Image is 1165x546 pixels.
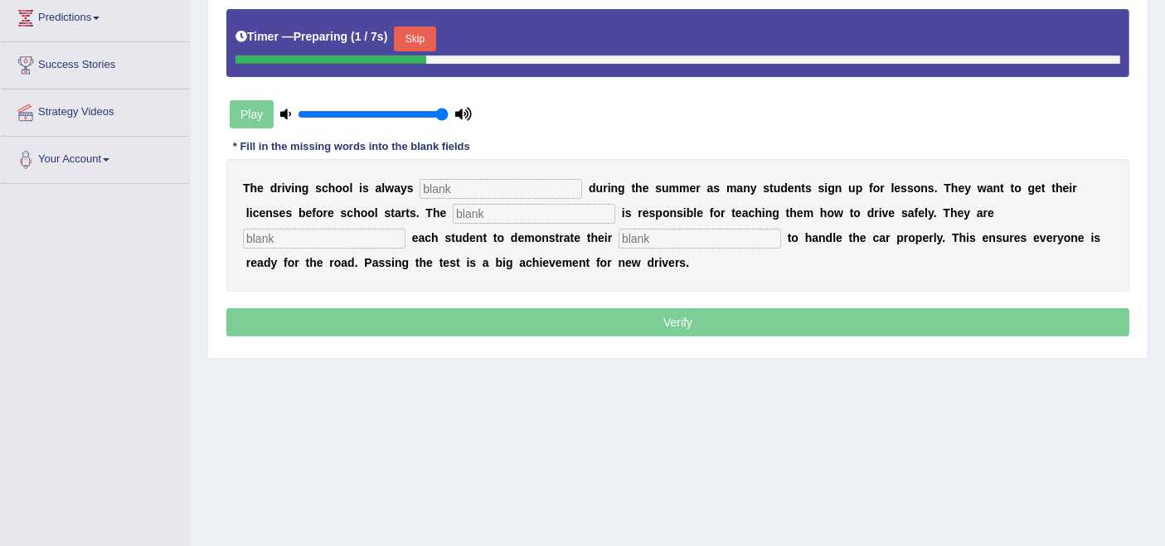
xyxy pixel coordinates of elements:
b: h [433,206,440,220]
b: s [763,181,769,195]
b: s [341,206,347,220]
b: g [402,256,410,269]
b: a [395,206,401,220]
b: r [1053,231,1057,244]
b: t [769,181,774,195]
b: f [915,206,919,220]
b: r [294,256,299,269]
b: g [506,256,513,269]
b: h [789,206,797,220]
b: a [483,256,489,269]
b: n [743,181,750,195]
b: p [896,231,904,244]
b: e [918,206,925,220]
b: d [589,181,596,195]
b: e [735,206,742,220]
b: e [697,206,703,220]
b: a [707,181,714,195]
b: e [959,181,965,195]
b: a [564,231,570,244]
b: u [662,181,669,195]
b: g [828,181,835,195]
b: v [549,256,556,269]
b: n [835,181,842,195]
b: e [923,231,930,244]
b: ) [384,30,388,43]
b: m [524,231,534,244]
b: t [451,231,455,244]
b: u [848,181,856,195]
b: g [302,181,309,195]
b: e [412,231,419,244]
b: n [818,231,826,244]
b: c [425,231,431,244]
b: h [951,181,959,195]
b: T [425,206,433,220]
b: w [978,181,987,195]
b: e [317,256,323,269]
b: o [316,206,323,220]
b: e [1046,231,1053,244]
b: h [353,206,361,220]
b: i [391,256,395,269]
b: s [449,256,456,269]
b: v [285,181,292,195]
b: T [944,181,951,195]
b: s [901,206,908,220]
b: w [834,206,843,220]
b: y [937,231,943,244]
b: o [535,231,542,244]
b: 1 / 7s [355,30,384,43]
b: e [1063,181,1070,195]
b: r [929,231,933,244]
b: i [282,181,285,195]
b: w [385,181,394,195]
b: t [415,256,420,269]
b: i [359,181,362,195]
b: i [966,231,969,244]
b: T [243,181,250,195]
b: d [826,231,833,244]
b: u [455,231,463,244]
b: e [1078,231,1085,244]
b: o [335,181,342,195]
b: f [710,206,714,220]
b: o [367,206,375,220]
b: y [750,181,757,195]
b: h [635,181,643,195]
b: . [416,206,420,220]
b: t [483,231,487,244]
b: d [780,181,788,195]
b: l [381,181,385,195]
b: n [476,231,483,244]
b: v [882,206,889,220]
a: Strategy Videos [1,89,190,131]
b: t [849,231,853,244]
b: c [873,231,880,244]
b: g [618,181,625,195]
b: s [1094,231,1100,244]
b: h [852,231,860,244]
b: a [742,206,749,220]
b: t [801,181,805,195]
b: t [391,206,395,220]
b: n [920,181,928,195]
b: t [788,231,792,244]
b: h [532,256,540,269]
b: a [257,256,264,269]
b: o [791,231,799,244]
b: d [270,181,278,195]
b: e [542,256,549,269]
b: . [942,231,945,244]
input: blank [453,204,615,224]
b: d [867,206,875,220]
b: a [736,181,743,195]
b: e [440,206,447,220]
b: o [1064,231,1071,244]
b: o [873,181,881,195]
b: o [342,181,350,195]
b: i [879,206,882,220]
b: t [850,206,854,220]
b: s [285,206,292,220]
b: r [323,206,328,220]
